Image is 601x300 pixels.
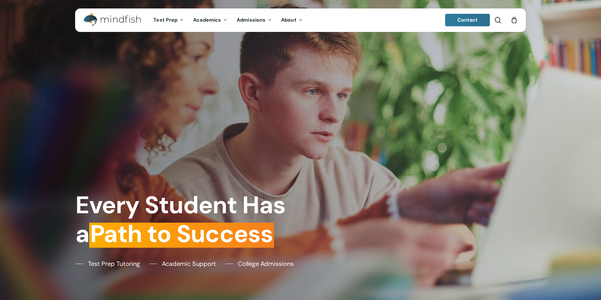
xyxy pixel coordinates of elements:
[238,259,294,268] span: College Admissions
[89,218,274,250] em: Path to Success
[276,18,307,23] a: About
[225,259,294,268] a: College Admissions
[232,18,276,23] a: Admissions
[445,14,490,26] a: Contact
[75,191,296,248] h1: Every Student Has a
[162,259,216,268] span: Academic Support
[75,8,526,32] header: Main Menu
[153,17,177,23] span: Test Prep
[457,17,478,23] span: Contact
[149,259,216,268] a: Academic Support
[149,8,307,32] nav: Main Menu
[88,259,140,268] span: Test Prep Tutoring
[75,259,140,268] a: Test Prep Tutoring
[281,17,296,23] span: About
[149,18,188,23] a: Test Prep
[237,17,265,23] span: Admissions
[188,18,232,23] a: Academics
[193,17,221,23] span: Academics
